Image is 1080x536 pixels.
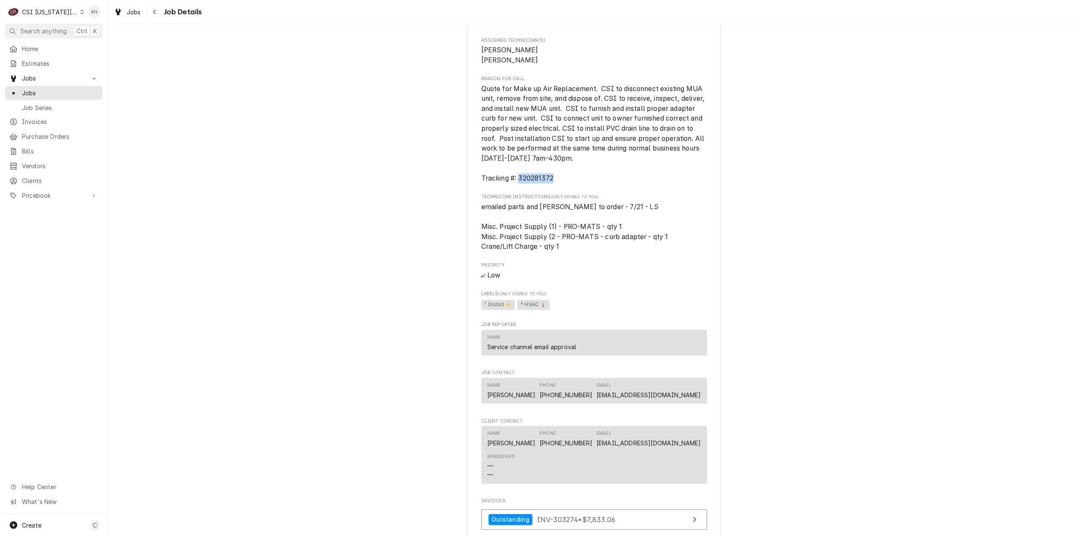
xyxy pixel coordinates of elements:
[481,270,707,280] span: Priority
[481,330,707,359] div: Job Reporter List
[481,378,707,407] div: Job Contact List
[481,378,707,404] div: Contact
[5,71,103,85] a: Go to Jobs
[487,334,501,341] div: Name
[20,27,67,35] span: Search anything
[481,299,707,311] span: [object Object]
[22,8,78,16] div: CSI [US_STATE][GEOGRAPHIC_DATA]
[540,391,592,399] a: [PHONE_NUMBER]
[481,291,707,297] span: Labels
[5,115,103,129] a: Invoices
[481,418,707,488] div: Client Contact
[22,147,98,156] span: Bills
[22,74,86,83] span: Jobs
[487,382,536,399] div: Name
[487,453,515,479] div: Reminders
[5,480,103,494] a: Go to Help Center
[481,291,707,311] div: [object Object]
[22,191,86,200] span: Pricebook
[597,430,611,437] div: Email
[5,101,103,115] a: Job Series
[489,514,533,525] div: Outstanding
[481,369,707,407] div: Job Contact
[487,439,536,447] div: [PERSON_NAME]
[22,162,98,170] span: Vendors
[481,509,707,530] a: View Invoice
[89,6,100,18] div: Kelsey Hetlage's Avatar
[597,391,701,399] a: [EMAIL_ADDRESS][DOMAIN_NAME]
[76,27,87,35] span: Ctrl
[22,103,98,112] span: Job Series
[498,291,546,296] span: (Only Visible to You)
[22,132,98,141] span: Purchase Orders
[22,522,41,529] span: Create
[148,5,162,19] button: Navigate back
[481,75,707,183] div: Reason For Call
[540,430,556,437] div: Phone
[481,85,707,183] span: Quote for Make up Air Replacement. CSI to disconnect existing MUA unit, remove from site, and dis...
[481,426,707,488] div: Client Contact List
[481,262,707,280] div: Priority
[487,382,501,389] div: Name
[481,84,707,183] span: Reason For Call
[597,382,701,399] div: Email
[540,382,556,389] div: Phone
[8,6,19,18] div: CSI Kansas City's Avatar
[5,495,103,509] a: Go to What's New
[551,194,598,199] span: (Only Visible to You)
[22,59,98,68] span: Estimates
[127,8,141,16] span: Jobs
[89,6,100,18] div: KH
[22,117,98,126] span: Invoices
[481,426,707,484] div: Contact
[481,37,707,44] span: Assigned Technician(s)
[481,37,707,65] div: Assigned Technician(s)
[481,270,707,280] div: Low
[481,262,707,269] span: Priority
[487,342,577,351] div: Service channel email approval
[481,46,538,54] span: [PERSON_NAME]
[481,321,707,328] span: Job Reporter
[540,430,592,447] div: Phone
[481,194,707,200] span: Technician Instructions
[517,300,550,310] span: ² HVAC 🌡️
[5,174,103,188] a: Clients
[481,498,707,534] div: Invoices
[487,470,493,479] div: —
[487,430,536,447] div: Name
[537,515,615,523] span: INV-303274 • $7,833.06
[487,430,501,437] div: Name
[487,453,515,460] div: Reminders
[597,430,701,447] div: Email
[5,57,103,70] a: Estimates
[5,144,103,158] a: Bills
[481,369,707,376] span: Job Contact
[481,300,515,310] span: ¹ Install ⚡️
[597,382,611,389] div: Email
[487,391,536,399] div: [PERSON_NAME]
[5,24,103,38] button: Search anythingCtrlK
[481,45,707,65] span: Assigned Technician(s)
[22,497,97,506] span: What's New
[487,334,577,351] div: Name
[540,382,592,399] div: Phone
[111,5,144,19] a: Jobs
[597,439,701,447] a: [EMAIL_ADDRESS][DOMAIN_NAME]
[22,176,98,185] span: Clients
[540,439,592,447] a: [PHONE_NUMBER]
[481,498,707,504] span: Invoices
[481,330,707,356] div: Contact
[162,6,202,18] span: Job Details
[5,42,103,56] a: Home
[5,159,103,173] a: Vendors
[93,521,97,530] span: C
[481,418,707,425] span: Client Contact
[93,27,97,35] span: K
[481,194,707,252] div: [object Object]
[481,56,538,64] span: [PERSON_NAME]
[22,89,98,97] span: Jobs
[481,18,489,26] span: 8h
[8,6,19,18] div: C
[22,482,97,491] span: Help Center
[5,189,103,202] a: Go to Pricebook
